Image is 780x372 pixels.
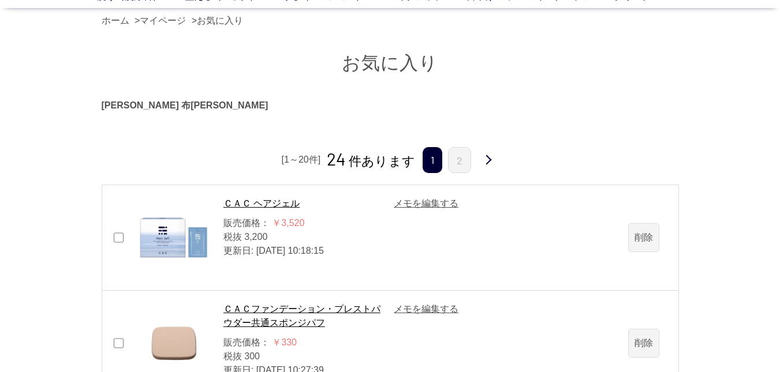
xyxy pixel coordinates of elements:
[135,14,189,28] li: >
[327,148,346,169] span: 24
[477,147,500,174] a: 次
[448,147,471,173] a: 2
[223,198,300,208] a: ＣＡＣ ヘアジェル
[223,216,270,230] div: 販売価格：
[192,14,246,28] li: >
[423,147,442,173] span: 1
[133,197,215,279] img: ＣＡＣ ヘアジェル
[628,223,659,252] a: 削除
[223,304,380,328] a: ＣＡＣファンデーション・プレストパウダー共通スポンジパフ
[628,329,659,358] a: 削除
[102,51,679,76] h1: お気に入り
[223,350,382,363] div: 税抜 300
[140,16,186,25] a: マイページ
[327,154,415,168] span: 件あります
[197,16,243,25] a: お気に入り
[223,336,270,350] div: 販売価格：
[280,151,323,168] div: [1～20件]
[133,197,223,279] a: ＣＡＣ ヘアジェル
[223,230,382,244] div: 税抜 3,200
[272,336,297,350] div: ￥330
[102,99,679,112] div: [PERSON_NAME] 布[PERSON_NAME]
[102,16,129,25] a: ホーム
[394,304,458,314] a: メモを編集する
[272,216,304,230] div: ￥3,520
[223,244,253,258] dt: 更新日:
[256,244,324,258] dd: [DATE] 10:18:15
[394,198,458,208] a: メモを編集する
